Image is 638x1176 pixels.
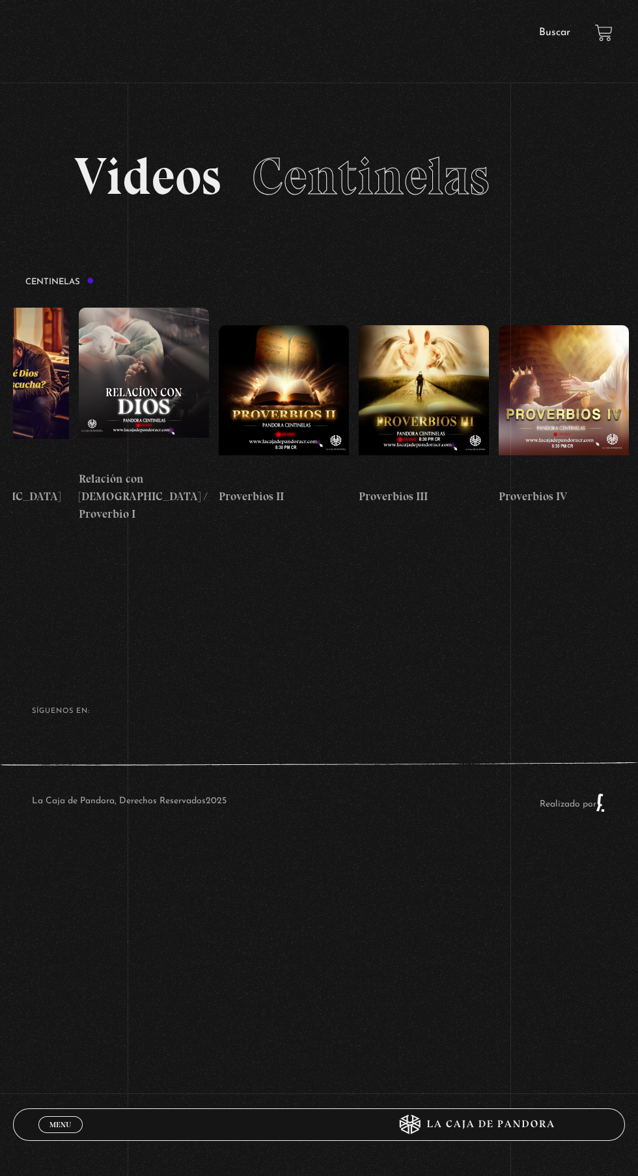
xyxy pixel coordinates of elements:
[79,299,209,532] a: Relación con [DEMOGRAPHIC_DATA] / Proverbio I
[25,277,94,286] h3: Centinelas
[359,488,489,505] h4: Proverbios III
[79,470,209,523] h4: Relación con [DEMOGRAPHIC_DATA] / Proverbio I
[252,145,490,207] span: Centinelas
[540,799,606,809] a: Realizado por
[219,488,349,505] h4: Proverbios II
[32,708,606,715] h4: SÍguenos en:
[539,27,570,38] a: Buscar
[219,299,349,532] a: Proverbios II
[359,299,489,532] a: Proverbios III
[499,299,629,532] a: Proverbios IV
[74,150,564,202] h2: Videos
[499,488,629,505] h4: Proverbios IV
[595,24,613,42] a: View your shopping cart
[32,793,227,812] p: La Caja de Pandora, Derechos Reservados 2025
